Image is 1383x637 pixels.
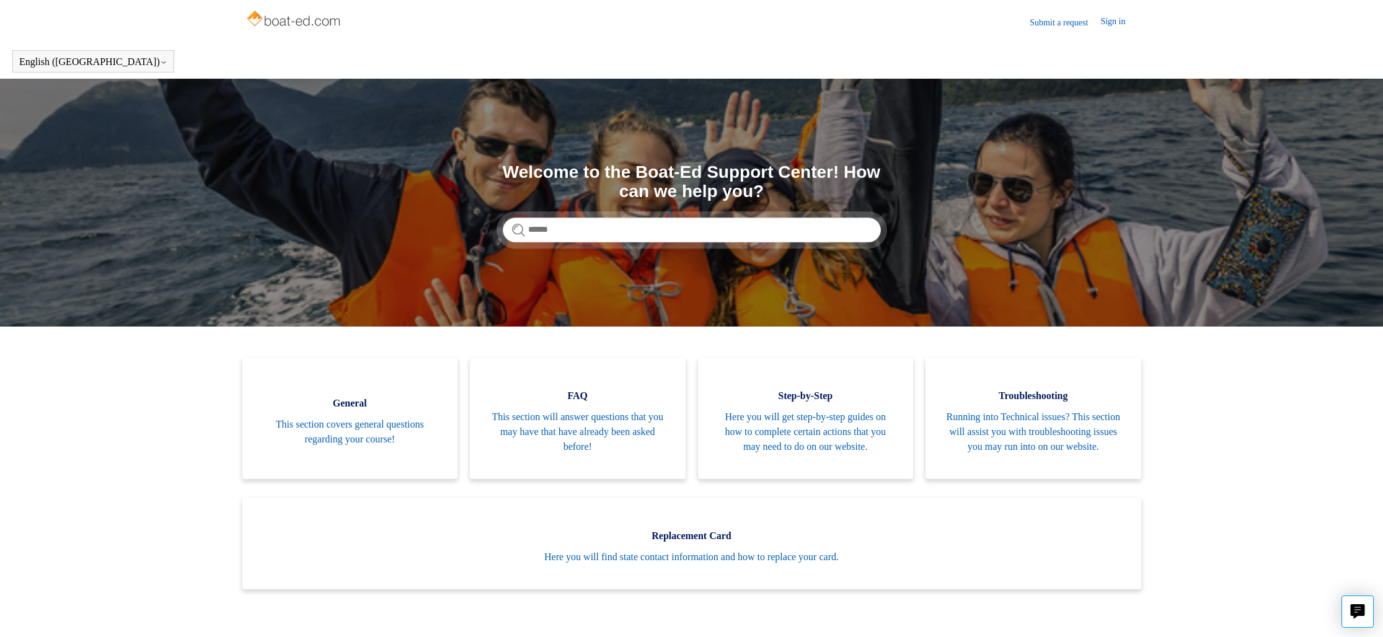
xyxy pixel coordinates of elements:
span: Step-by-Step [717,389,895,403]
input: Search [503,217,881,242]
h1: Welcome to the Boat-Ed Support Center! How can we help you? [503,163,881,201]
span: Here you will find state contact information and how to replace your card. [261,550,1123,565]
a: Replacement Card Here you will find state contact information and how to replace your card. [242,498,1141,589]
a: Troubleshooting Running into Technical issues? This section will assist you with troubleshooting ... [926,358,1141,479]
span: This section will answer questions that you may have that have already been asked before! [488,410,667,454]
span: General [261,396,440,411]
img: Boat-Ed Help Center home page [245,7,344,32]
span: Troubleshooting [944,389,1123,403]
span: Replacement Card [261,529,1123,543]
span: Running into Technical issues? This section will assist you with troubleshooting issues you may r... [944,410,1123,454]
a: General This section covers general questions regarding your course! [242,358,458,479]
a: Step-by-Step Here you will get step-by-step guides on how to complete certain actions that you ma... [698,358,914,479]
button: English ([GEOGRAPHIC_DATA]) [19,56,167,68]
span: Here you will get step-by-step guides on how to complete certain actions that you may need to do ... [717,410,895,454]
a: Submit a request [1030,16,1100,29]
a: Sign in [1100,15,1138,30]
button: Live chat [1341,595,1374,628]
span: This section covers general questions regarding your course! [261,417,440,447]
span: FAQ [488,389,667,403]
a: FAQ This section will answer questions that you may have that have already been asked before! [470,358,686,479]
